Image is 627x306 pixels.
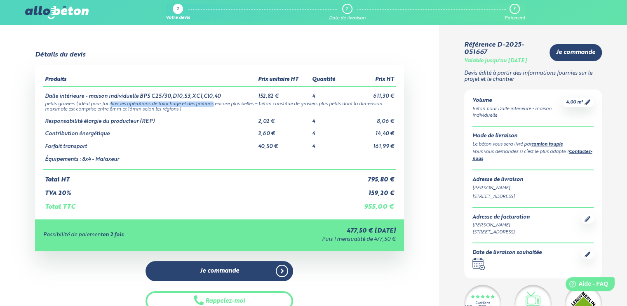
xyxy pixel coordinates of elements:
td: 4 [310,125,348,137]
span: Je commande [200,268,239,275]
div: Le béton vous sera livré par [472,141,594,148]
th: Produits [43,73,256,87]
strong: en 2 fois [103,232,124,238]
div: Puis 1 mensualité de 477,50 € [227,237,396,243]
td: Total TTC [43,197,348,211]
div: Référence D-2025-051667 [464,41,543,56]
td: petits graviers ( idéal pour faciliter les opérations de talochage et des finitions encore plus b... [43,100,395,112]
div: Béton pour Dalle intérieure - maison individuelle [472,106,563,120]
td: Dalle intérieure - maison individuelle BPS C25/30,D10,S3,XC1,Cl0,40 [43,87,256,100]
td: Équipements : 8x4 - Malaxeur [43,150,256,170]
a: Je commande [550,44,602,61]
a: camion toupie [531,142,563,147]
td: Responsabilité élargie du producteur (REP) [43,112,256,125]
td: TVA 20% [43,184,348,197]
div: Adresse de livraison [472,177,594,183]
div: Valable jusqu'au [DATE] [464,58,527,64]
td: 159,20 € [348,184,395,197]
td: Contribution énergétique [43,125,256,137]
td: 611,30 € [348,87,395,100]
a: 1 Votre devis [166,4,190,21]
div: Date de livraison souhaitée [472,250,542,256]
iframe: Help widget launcher [554,274,618,297]
th: Prix HT [348,73,395,87]
td: 40,50 € [256,137,310,150]
td: 4 [310,112,348,125]
div: 2 [345,7,348,12]
div: Paiement [504,16,525,21]
div: Date de livraison [329,16,366,21]
span: Je commande [556,49,595,56]
div: Détails du devis [35,51,85,59]
div: Vous vous demandez si c’est le plus adapté ? . [472,148,594,163]
p: Devis édité à partir des informations fournies sur le projet et le chantier [464,71,602,82]
div: 477,50 € [DATE] [227,228,396,235]
td: 161,99 € [348,137,395,150]
img: allobéton [25,6,89,19]
a: 2 Date de livraison [329,4,366,21]
div: 3 [513,7,515,12]
td: 955,00 € [348,197,395,211]
a: Je commande [146,261,293,281]
div: Mode de livraison [472,133,594,139]
td: 2,02 € [256,112,310,125]
td: 3,60 € [256,125,310,137]
div: Votre devis [166,16,190,21]
td: 4 [310,87,348,100]
div: [PERSON_NAME] [472,222,530,229]
div: 1 [177,7,178,12]
div: Volume [472,98,563,104]
td: 4 [310,137,348,150]
td: 795,80 € [348,169,395,184]
td: 14,40 € [348,125,395,137]
th: Quantité [310,73,348,87]
td: Forfait transport [43,137,256,150]
td: Total HT [43,169,348,184]
div: Adresse de facturation [472,214,530,221]
td: 152,82 € [256,87,310,100]
div: [STREET_ADDRESS] [472,193,594,200]
td: 8,06 € [348,112,395,125]
div: [PERSON_NAME] [472,185,594,192]
div: Possibilité de paiement [43,232,227,238]
a: 3 Paiement [504,4,525,21]
div: [STREET_ADDRESS] [472,229,530,236]
th: Prix unitaire HT [256,73,310,87]
div: Excellent [475,301,490,305]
